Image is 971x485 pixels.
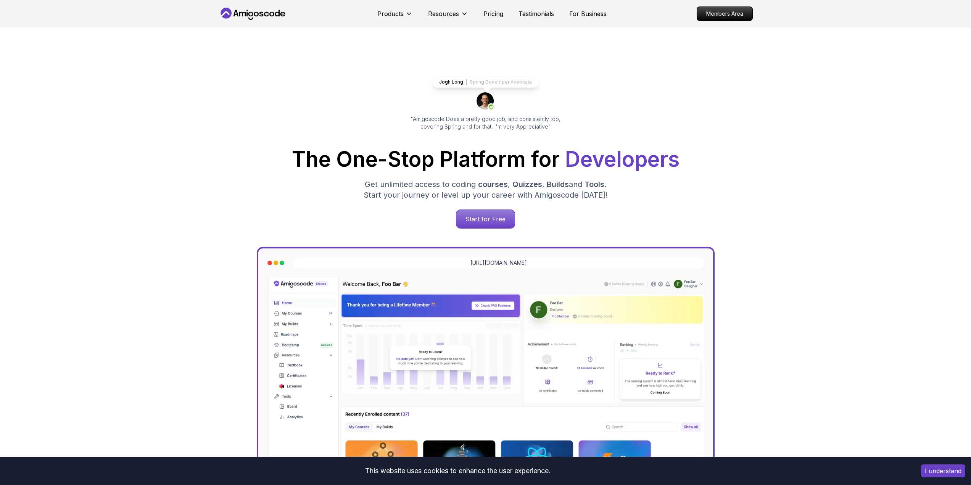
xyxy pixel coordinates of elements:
button: Resources [428,9,468,24]
p: Jogh Long [439,79,463,85]
p: Get unlimited access to coding , , and . Start your journey or level up your career with Amigosco... [357,179,614,200]
span: Builds [547,180,569,189]
a: [URL][DOMAIN_NAME] [470,259,527,267]
p: Members Area [697,7,752,21]
p: Spring Developer Advocate [470,79,532,85]
a: Start for Free [456,209,515,229]
img: josh long [477,92,495,111]
span: Tools [585,180,604,189]
span: Quizzes [512,180,542,189]
div: This website uses cookies to enhance the user experience. [6,462,910,479]
a: Testimonials [519,9,554,18]
span: courses [478,180,508,189]
a: For Business [569,9,607,18]
span: Developers [565,147,680,172]
a: Members Area [697,6,753,21]
h1: The One-Stop Platform for [225,149,747,170]
button: Products [377,9,413,24]
button: Accept cookies [921,464,965,477]
a: Pricing [483,9,503,18]
p: Start for Free [456,210,515,228]
p: Resources [428,9,459,18]
p: Products [377,9,404,18]
p: "Amigoscode Does a pretty good job, and consistently too, covering Spring and for that, I'm very ... [400,115,571,131]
